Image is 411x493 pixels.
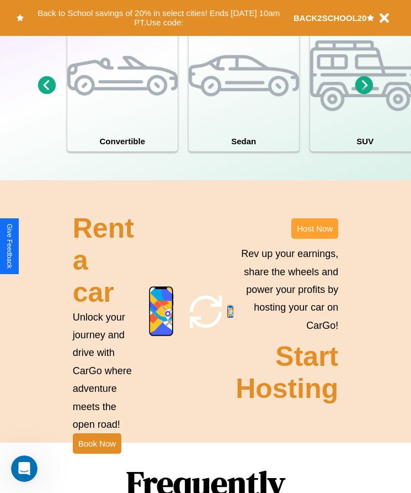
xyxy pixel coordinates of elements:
[236,245,338,334] p: Rev up your earnings, share the wheels and power your profits by hosting your car on CarGo!
[73,433,121,454] button: Book Now
[227,306,233,318] img: phone
[67,131,178,151] h4: Convertible
[291,218,338,239] button: Host Now
[73,308,137,434] p: Unlock your journey and drive with CarGo where adventure meets the open road!
[236,340,338,405] h2: Start Hosting
[293,13,367,23] b: BACK2SCHOOL20
[24,6,293,30] button: Back to School savings of 20% in select cities! Ends [DATE] 10am PT.Use code:
[11,455,38,482] iframe: Intercom live chat
[73,212,137,308] h2: Rent a car
[149,286,174,337] img: phone
[6,224,13,269] div: Give Feedback
[189,131,299,151] h4: Sedan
